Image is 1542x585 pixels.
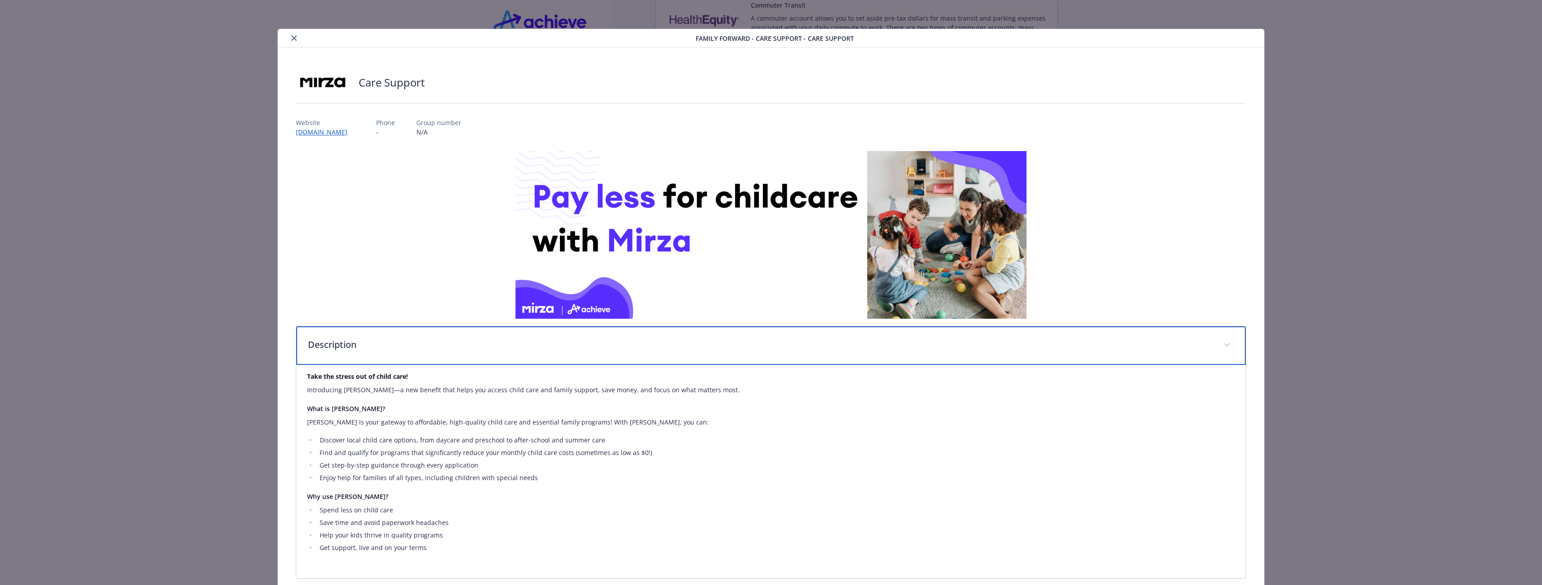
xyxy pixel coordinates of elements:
div: Description [296,326,1246,365]
li: Get step-by-step guidance through every application [317,460,1235,471]
img: banner [515,151,1027,319]
h4: Why use [PERSON_NAME]? [307,492,1235,501]
img: HeyMirza, Inc. [296,69,350,96]
a: [DOMAIN_NAME] [296,128,355,136]
button: close [289,33,299,43]
li: Save time and avoid paperwork headaches [317,517,1235,528]
p: - [376,127,395,137]
li: Discover local child care options, from daycare and preschool to after-school and summer care [317,435,1235,446]
div: Description [296,365,1246,578]
p: Group number [416,118,461,127]
li: Enjoy help for families of all types, including children with special needs [317,472,1235,483]
span: Family Forward - Care Support - Care Support [696,34,854,43]
li: Get support, live and on your terms [317,542,1235,553]
p: Website [296,118,355,127]
li: Spend less on child care [317,505,1235,516]
h2: Care Support [359,75,425,90]
p: N/A [416,127,461,137]
p: Description [308,338,1213,351]
strong: Take the stress out of child care! [307,372,408,381]
li: Find and qualify for programs that significantly reduce your monthly child care costs (sometimes ... [317,447,1235,458]
p: [PERSON_NAME] is your gateway to affordable, high-quality child care and essential family program... [307,417,1235,428]
p: Introducing [PERSON_NAME]—a new benefit that helps you access child care and family support, save... [307,385,1235,395]
h4: What is [PERSON_NAME]? [307,404,1235,413]
p: Phone [376,118,395,127]
li: Help your kids thrive in quality programs [317,530,1235,541]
